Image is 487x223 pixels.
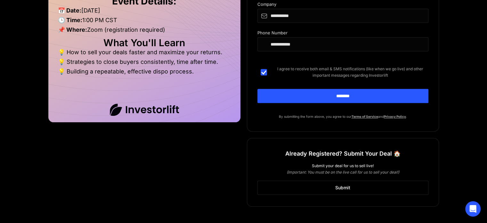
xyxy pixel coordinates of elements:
[58,7,231,17] li: [DATE]
[287,170,399,175] em: (Important: You must be on the live call for us to sell your deal!)
[58,39,231,46] h2: What You'll Learn
[257,181,428,195] a: Submit
[257,163,428,169] div: Submit your deal for us to sell live!
[257,30,428,37] div: Phone Number
[58,17,231,27] li: 1:00 PM CST
[58,68,231,75] li: 💡 Building a repeatable, effective dispo process.
[465,201,481,217] div: Open Intercom Messenger
[58,59,231,68] li: 💡 Strategies to close buyers consistently, time after time.
[352,115,378,118] a: Terms of Service
[58,17,82,23] strong: 🕒 Time:
[285,148,401,159] h1: Already Registered? Submit Your Deal 🏠
[58,49,231,59] li: 💡 How to sell your deals faster and maximize your returns.
[257,113,428,120] p: By submitting the form above, you agree to our and .
[58,7,81,14] strong: 📅 Date:
[272,66,428,79] span: I agree to receive both email & SMS notifications (like when we go live) and other important mess...
[58,27,231,36] li: Zoom (registration required)
[384,115,406,118] a: Privacy Policy
[58,26,87,33] strong: 📌 Where:
[257,2,428,9] div: Company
